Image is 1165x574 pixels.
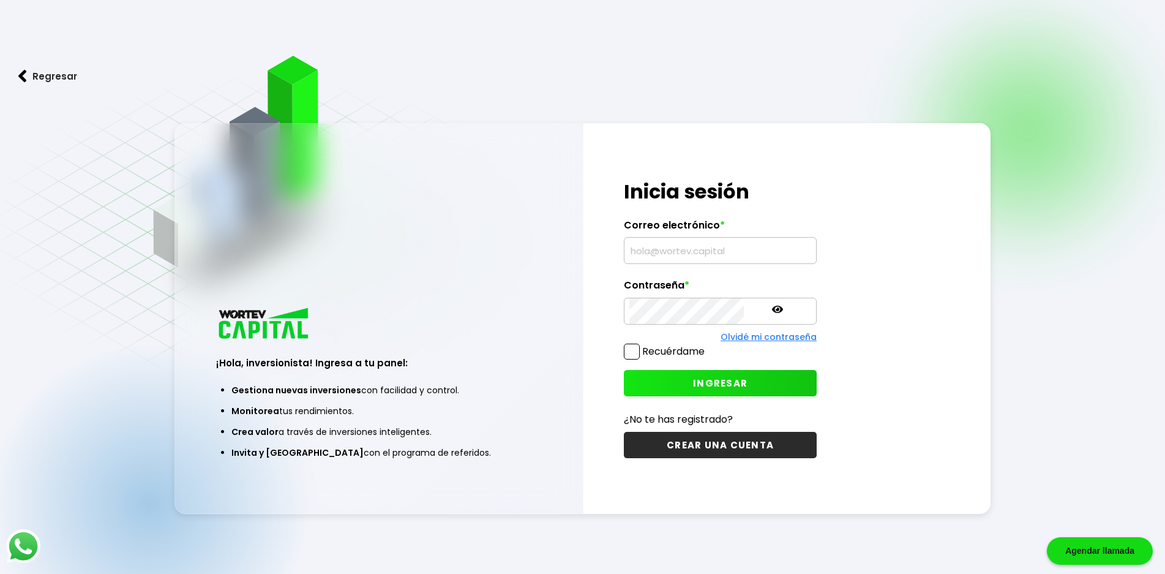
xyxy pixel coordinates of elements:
[18,70,27,83] img: flecha izquierda
[231,401,526,421] li: tus rendimientos.
[231,426,279,438] span: Crea valor
[629,238,811,263] input: hola@wortev.capital
[624,370,817,396] button: INGRESAR
[216,356,542,370] h3: ¡Hola, inversionista! Ingresa a tu panel:
[231,384,361,396] span: Gestiona nuevas inversiones
[231,380,526,401] li: con facilidad y control.
[642,344,705,358] label: Recuérdame
[624,177,817,206] h1: Inicia sesión
[624,219,817,238] label: Correo electrónico
[231,442,526,463] li: con el programa de referidos.
[693,377,747,390] span: INGRESAR
[624,412,817,458] a: ¿No te has registrado?CREAR UNA CUENTA
[624,279,817,298] label: Contraseña
[231,421,526,442] li: a través de inversiones inteligentes.
[6,529,40,564] img: logos_whatsapp-icon.242b2217.svg
[231,447,364,459] span: Invita y [GEOGRAPHIC_DATA]
[624,432,817,458] button: CREAR UNA CUENTA
[231,405,279,417] span: Monitorea
[1047,537,1153,565] div: Agendar llamada
[624,412,817,427] p: ¿No te has registrado?
[216,306,313,342] img: logo_wortev_capital
[721,331,817,343] a: Olvidé mi contraseña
